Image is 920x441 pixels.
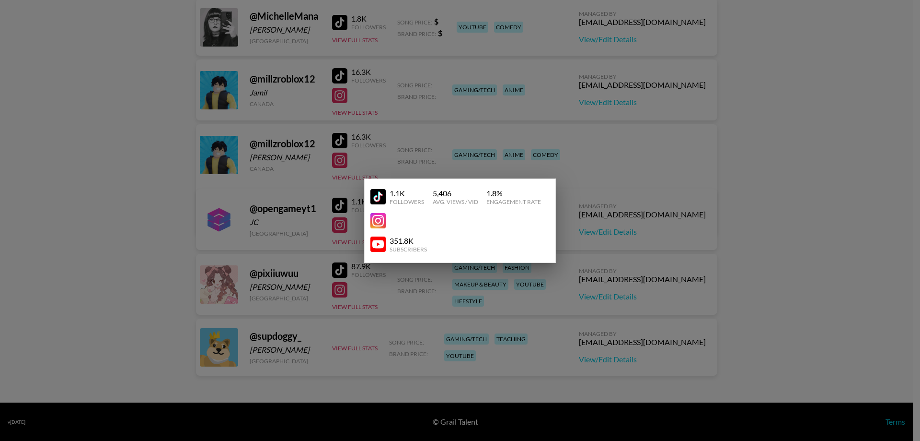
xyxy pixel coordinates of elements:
[370,213,386,228] img: YouTube
[486,198,541,205] div: Engagement Rate
[390,189,424,198] div: 1.1K
[433,198,478,205] div: Avg. Views / Vid
[486,189,541,198] div: 1.8 %
[390,198,424,205] div: Followers
[390,246,427,253] div: Subscribers
[370,237,386,252] img: YouTube
[433,189,478,198] div: 5,406
[370,189,386,204] img: YouTube
[390,236,427,246] div: 351.8K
